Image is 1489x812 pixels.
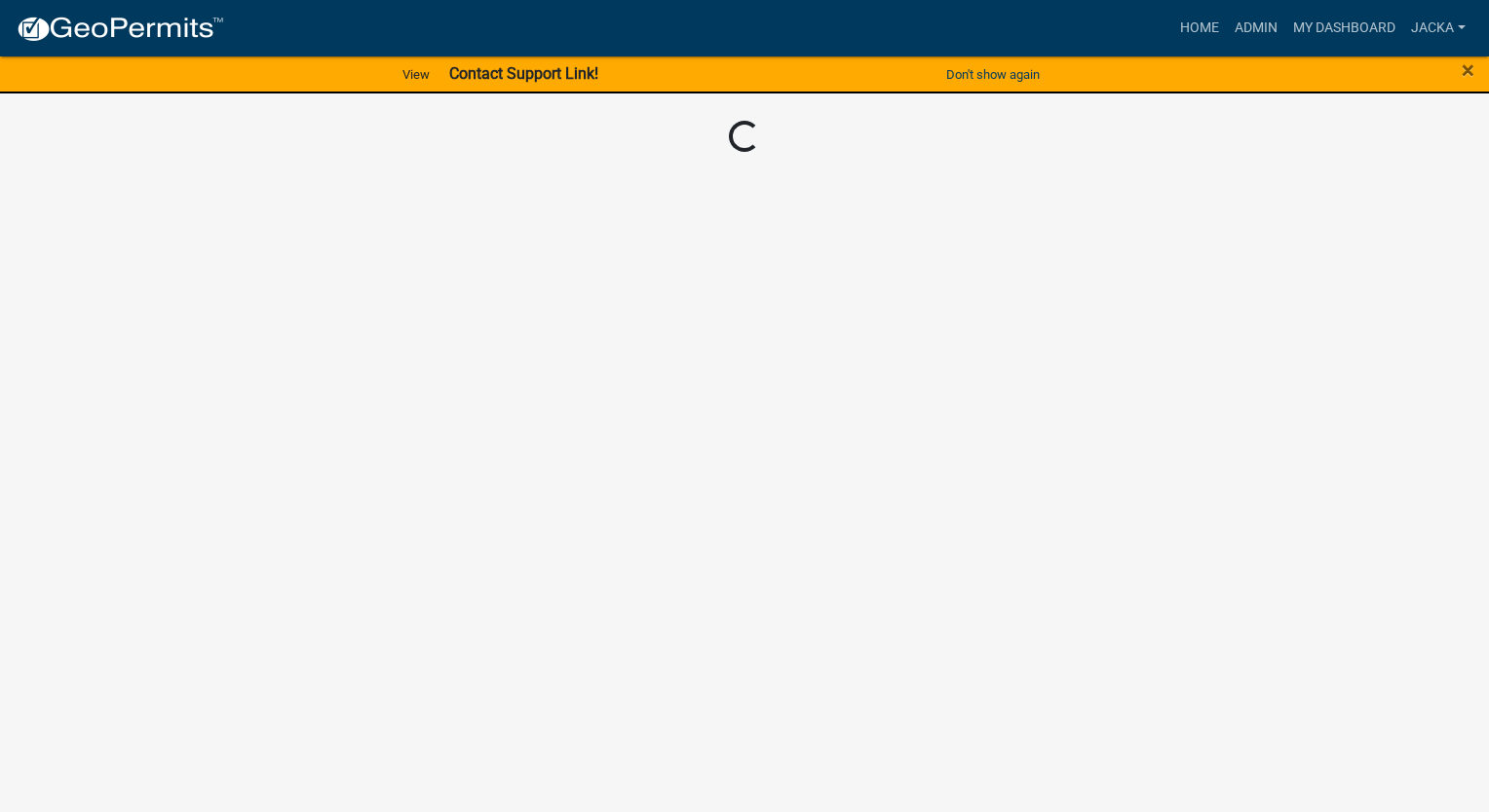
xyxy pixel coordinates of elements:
button: Close [1462,58,1474,82]
a: jacka [1403,10,1473,47]
strong: Contact Support Link! [449,64,598,83]
a: Home [1172,10,1227,47]
a: View [395,58,438,91]
span: × [1462,56,1474,84]
button: Don't show again [938,58,1048,91]
a: My Dashboard [1285,10,1403,47]
a: Admin [1227,10,1285,47]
